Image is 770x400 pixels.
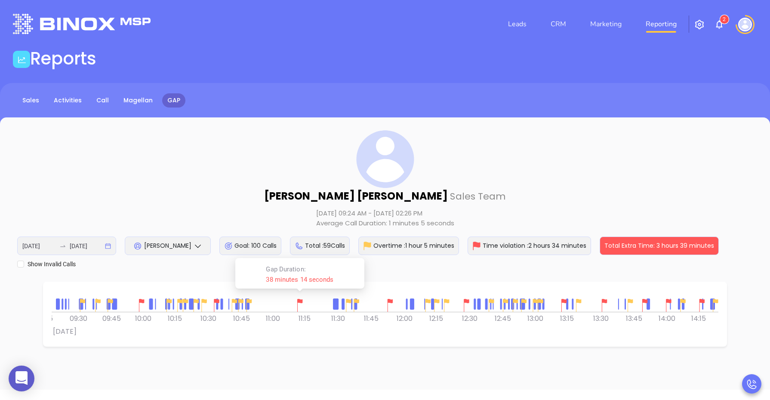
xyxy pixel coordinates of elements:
div: 12:30 [461,312,493,325]
span: Gap Duration: [266,264,333,285]
input: End date [70,241,103,251]
div: 10:45 [232,312,265,325]
img: Marker [173,299,186,312]
img: Marker [440,299,453,312]
img: Marker [104,299,117,312]
a: Activities [49,93,87,108]
img: Marker [384,299,397,312]
div: 13:30 [592,312,625,325]
img: user [738,18,752,31]
div: Goal: 100 Calls [219,237,281,255]
img: Marker [430,299,443,312]
img: Marker [243,299,256,312]
img: Marker [342,299,355,312]
span: swap-right [59,243,66,249]
img: Marker [350,299,363,312]
div: 12:15 [428,312,461,325]
a: Leads [505,15,530,33]
div: 09:15 [36,312,68,325]
div: Total : 59 Calls [290,237,350,255]
div: [DATE] [53,326,77,337]
a: Call [91,93,114,108]
img: Marker [422,299,434,312]
img: Overtime [363,242,372,250]
img: Marker [135,299,148,312]
span: Sales Team [450,190,506,203]
img: Marker [709,299,722,312]
div: 12:45 [493,312,526,325]
span: to [59,243,66,249]
img: Marker [179,299,192,312]
div: [DATE] 09:24 AM - [DATE] 02:26 PM Average Call Duration: 1 minutes 5 seconds [316,208,454,228]
a: Sales [17,93,44,108]
img: Marker [557,299,570,312]
img: Marker [460,299,473,312]
img: Marker [92,299,105,312]
img: Marker [534,299,547,312]
img: Marker [662,299,675,312]
img: iconNotification [714,19,724,30]
input: Start date [22,241,56,251]
img: Marker [485,299,498,312]
span: Show Invalid Calls [24,259,79,269]
img: Marker [190,299,203,312]
a: CRM [547,15,570,33]
div: 11:00 [265,312,297,325]
img: Marker [198,299,211,312]
img: Marker [624,299,637,312]
div: 11:45 [363,312,395,325]
div: Total Extra Time: 3 hours 39 minutes [600,237,719,255]
div: 11:30 [330,312,363,325]
div: 10:00 [134,312,166,325]
span: 2 [723,16,726,22]
img: Marker [76,299,89,312]
img: Marker [509,299,522,312]
div: 09:45 [101,312,134,325]
div: 12:00 [395,312,428,325]
div: 13:15 [559,312,591,325]
img: Marker [234,299,247,312]
span: [PERSON_NAME] [144,241,191,250]
div: 11:15 [297,312,330,325]
div: 13:00 [526,312,559,325]
a: Reporting [642,15,680,33]
img: Marker [572,299,585,312]
img: TimeViolation [472,242,481,250]
img: Marker [638,299,651,312]
img: svg%3e [356,130,414,188]
img: Marker [529,299,542,312]
img: Marker [517,299,530,312]
img: Marker [293,299,306,312]
div: Overtime : 1 hour 5 minutes [358,237,459,255]
div: 10:30 [199,312,232,325]
h1: Reports [30,48,96,69]
div: Time violation : 2 hours 34 minutes [468,237,591,255]
div: 14:15 [690,312,723,325]
div: 10:15 [166,312,199,325]
img: logo [13,14,151,34]
p: [PERSON_NAME] [PERSON_NAME] [264,188,506,193]
img: Marker [598,299,611,312]
a: Magellan [118,93,158,108]
img: Marker [696,299,708,312]
img: Marker [163,299,176,312]
img: Marker [228,299,241,312]
img: Marker [499,299,512,312]
a: GAP [162,93,185,108]
div: 14:00 [657,312,690,325]
div: 13:45 [625,312,657,325]
img: iconSetting [694,19,705,30]
a: Marketing [587,15,625,33]
img: Marker [210,299,223,312]
div: 09:30 [68,312,101,325]
span: 38 minutes 14 seconds [266,276,333,283]
img: Marker [677,299,690,312]
sup: 2 [720,15,729,24]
